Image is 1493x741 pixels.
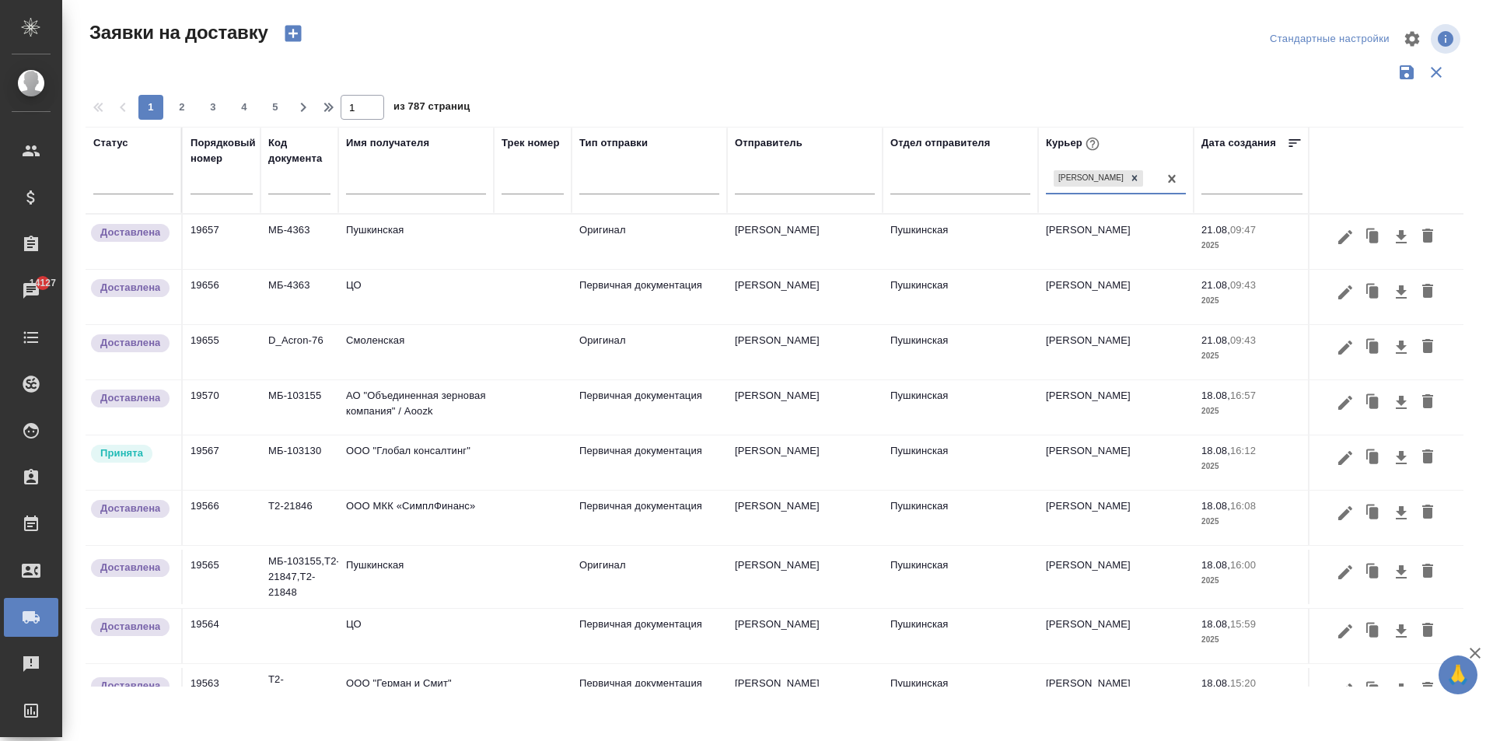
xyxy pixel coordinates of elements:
td: Пушкинская [883,668,1038,722]
td: Оригинал [572,325,727,379]
div: Документы доставлены, фактическая дата доставки проставиться автоматически [89,676,173,697]
p: 09:47 [1230,224,1256,236]
td: Пушкинская [883,270,1038,324]
p: 2025 [1201,632,1302,648]
div: Документы доставлены, фактическая дата доставки проставиться автоматически [89,557,173,578]
td: Пушкинская [883,215,1038,269]
p: Доставлена [100,560,160,575]
td: [PERSON_NAME] [1038,435,1194,490]
p: Доставлена [100,335,160,351]
td: МБ-4363 [260,215,338,269]
div: Курьер [1046,134,1103,154]
button: Скачать [1388,498,1414,528]
p: 18.08, [1201,559,1230,571]
span: 🙏 [1445,659,1471,691]
button: Скачать [1388,676,1414,705]
p: 18.08, [1201,390,1230,401]
button: Редактировать [1332,333,1358,362]
td: 19563 [183,668,260,722]
td: 19566 [183,491,260,545]
button: Редактировать [1332,222,1358,252]
p: 18.08, [1201,618,1230,630]
button: Удалить [1414,498,1441,528]
td: МБ-103130 [260,435,338,490]
td: Первичная документация [572,668,727,722]
p: 15:59 [1230,618,1256,630]
p: 21.08, [1201,279,1230,291]
button: Скачать [1388,388,1414,418]
td: Первичная документация [572,270,727,324]
td: ООО "Герман и Смит" [338,668,494,722]
button: Клонировать [1358,333,1388,362]
button: Удалить [1414,557,1441,587]
td: 19567 [183,435,260,490]
td: МБ-103155 [260,380,338,435]
td: [PERSON_NAME] [1038,380,1194,435]
button: Клонировать [1358,676,1388,705]
div: Курьер назначен [89,443,173,464]
button: Редактировать [1332,388,1358,418]
div: Трек номер [502,135,560,151]
button: Скачать [1388,617,1414,646]
p: 09:43 [1230,279,1256,291]
button: Скачать [1388,443,1414,473]
td: [PERSON_NAME] [727,491,883,545]
button: Удалить [1414,222,1441,252]
p: Принята [100,446,143,461]
td: 19570 [183,380,260,435]
p: 2025 [1201,238,1302,253]
td: 19655 [183,325,260,379]
td: Пушкинская [883,491,1038,545]
td: [PERSON_NAME] [727,215,883,269]
td: [PERSON_NAME] [727,609,883,663]
div: Код документа [268,135,330,166]
button: Удалить [1414,443,1441,473]
span: Посмотреть информацию [1431,24,1463,54]
td: Пушкинская [883,435,1038,490]
button: Удалить [1414,617,1441,646]
td: Первичная документация [572,491,727,545]
div: Дата создания [1201,135,1276,151]
p: 16:12 [1230,445,1256,456]
div: Документы доставлены, фактическая дата доставки проставиться автоматически [89,388,173,409]
td: АО "Объединенная зерновая компания" / Aoozk [338,380,494,435]
button: Скачать [1388,222,1414,252]
span: 2 [170,100,194,115]
span: 4 [232,100,257,115]
button: 5 [263,95,288,120]
p: Доставлена [100,501,160,516]
span: 3 [201,100,226,115]
td: 19565 [183,550,260,604]
td: [PERSON_NAME] [727,435,883,490]
div: Статус [93,135,128,151]
td: ООО "Глобал консалтинг" [338,435,494,490]
span: Заявки на доставку [86,20,268,45]
td: Первичная документация [572,435,727,490]
div: Тип отправки [579,135,648,151]
p: 18.08, [1201,677,1230,689]
button: Клонировать [1358,443,1388,473]
div: Документы доставлены, фактическая дата доставки проставиться автоматически [89,617,173,638]
td: Первичная документация [572,380,727,435]
p: Доставлена [100,390,160,406]
p: 21.08, [1201,334,1230,346]
button: Редактировать [1332,617,1358,646]
td: [PERSON_NAME] [727,380,883,435]
td: [PERSON_NAME] [727,325,883,379]
div: Документы доставлены, фактическая дата доставки проставиться автоматически [89,333,173,354]
div: Отдел отправителя [890,135,990,151]
p: 21.08, [1201,224,1230,236]
div: Документы доставлены, фактическая дата доставки проставиться автоматически [89,278,173,299]
p: 15:20 [1230,677,1256,689]
p: Доставлена [100,225,160,240]
td: D_Acron-76 [260,325,338,379]
button: 3 [201,95,226,120]
p: 09:43 [1230,334,1256,346]
button: Клонировать [1358,557,1388,587]
td: Пушкинская [338,215,494,269]
p: Доставлена [100,678,160,694]
button: Клонировать [1358,617,1388,646]
button: Редактировать [1332,498,1358,528]
td: Пушкинская [883,325,1038,379]
td: Пушкинская [883,380,1038,435]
